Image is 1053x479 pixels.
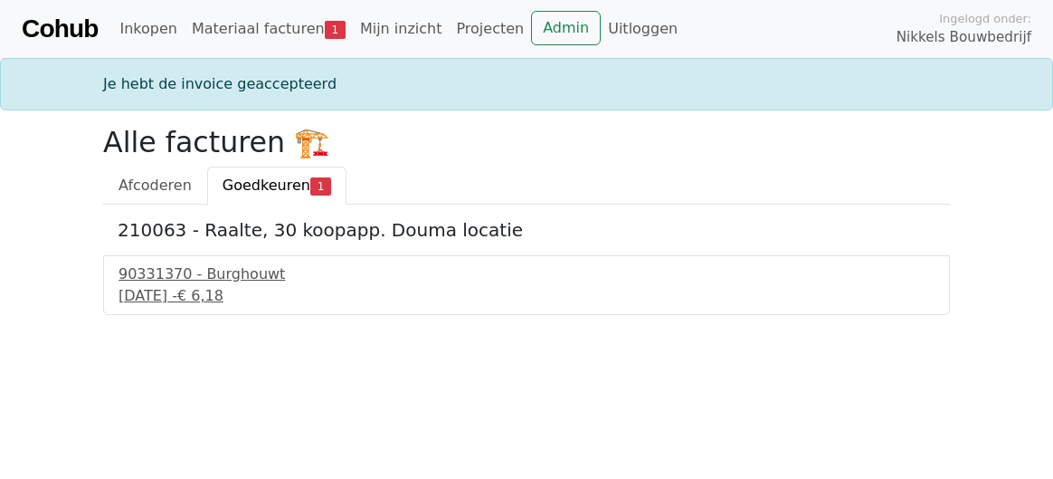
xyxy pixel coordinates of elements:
[601,11,685,47] a: Uitloggen
[119,263,934,307] a: 90331370 - Burghouwt[DATE] -€ 6,18
[103,167,207,205] a: Afcoderen
[103,125,950,159] h2: Alle facturen 🏗️
[310,177,331,196] span: 1
[896,27,1031,48] span: Nikkels Bouwbedrijf
[119,263,934,285] div: 90331370 - Burghouwt
[185,11,353,47] a: Materiaal facturen1
[449,11,531,47] a: Projecten
[353,11,450,47] a: Mijn inzicht
[223,177,310,194] span: Goedkeuren
[119,285,934,307] div: [DATE] -
[177,287,223,304] span: € 6,18
[939,10,1031,27] span: Ingelogd onder:
[325,21,346,39] span: 1
[207,167,346,205] a: Goedkeuren1
[531,11,601,45] a: Admin
[22,7,98,51] a: Cohub
[118,219,935,241] h5: 210063 - Raalte, 30 koopapp. Douma locatie
[119,177,192,194] span: Afcoderen
[92,73,961,95] div: Je hebt de invoice geaccepteerd
[112,11,184,47] a: Inkopen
